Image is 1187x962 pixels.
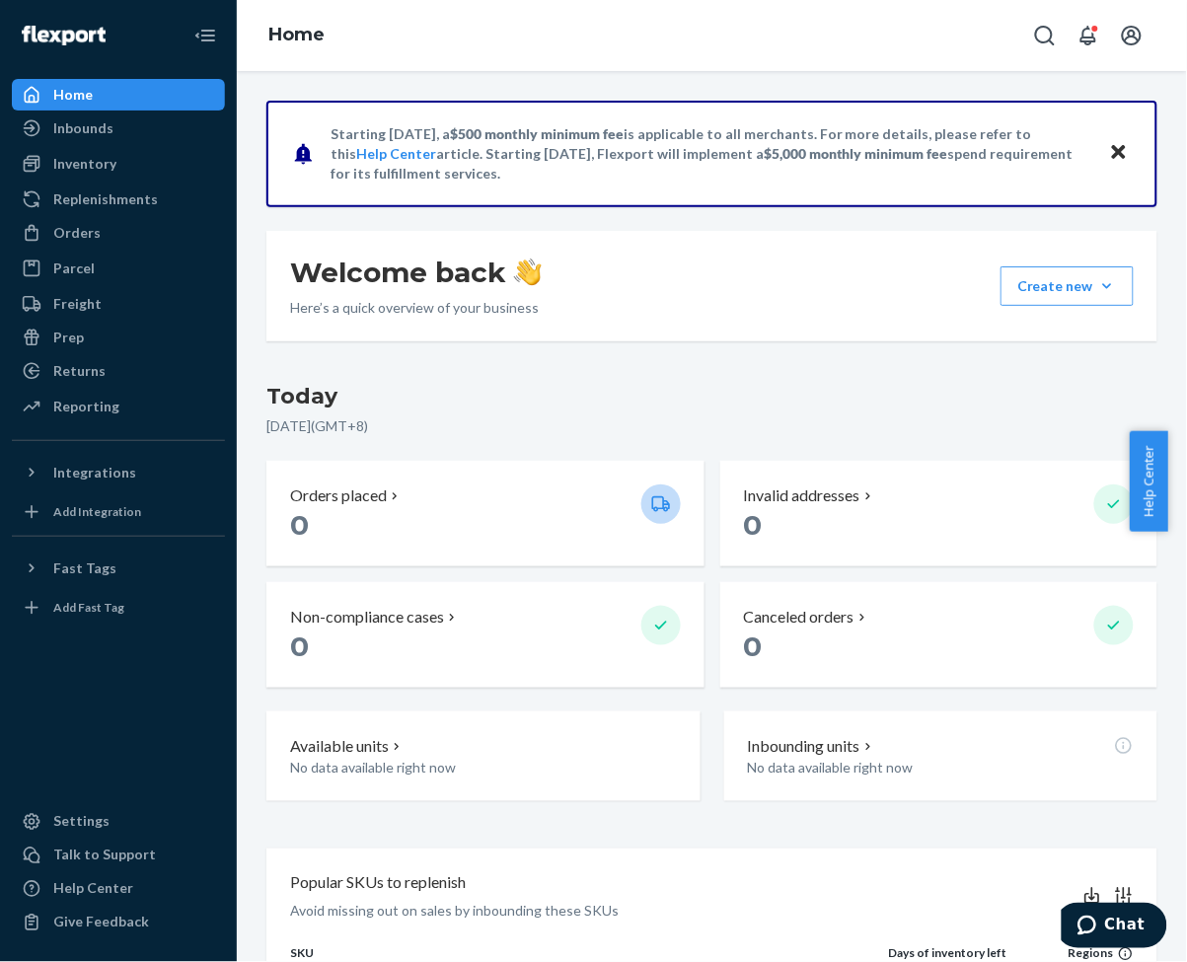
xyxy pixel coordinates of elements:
[22,26,106,45] img: Flexport logo
[12,496,225,528] a: Add Integration
[53,879,133,899] div: Help Center
[53,223,101,243] div: Orders
[290,298,542,318] p: Here’s a quick overview of your business
[53,558,116,578] div: Fast Tags
[290,606,444,629] p: Non-compliance cases
[266,461,705,566] button: Orders placed 0
[12,355,225,387] a: Returns
[744,629,763,663] span: 0
[450,125,624,142] span: $500 monthly minimum fee
[12,148,225,180] a: Inventory
[12,806,225,838] a: Settings
[12,79,225,111] a: Home
[1007,945,1134,962] div: Regions
[720,461,1158,566] button: Invalid addresses 0
[266,381,1157,412] h3: Today
[1112,16,1151,55] button: Open account menu
[53,85,93,105] div: Home
[12,322,225,353] a: Prep
[356,145,436,162] a: Help Center
[12,907,225,938] button: Give Feedback
[12,253,225,284] a: Parcel
[53,328,84,347] div: Prep
[53,259,95,278] div: Parcel
[12,553,225,584] button: Fast Tags
[748,758,1135,777] p: No data available right now
[12,217,225,249] a: Orders
[53,118,113,138] div: Inbounds
[53,154,116,174] div: Inventory
[290,902,619,922] p: Avoid missing out on sales by inbounding these SKUs
[290,629,309,663] span: 0
[53,599,124,616] div: Add Fast Tag
[290,484,387,507] p: Orders placed
[12,391,225,422] a: Reporting
[53,846,156,865] div: Talk to Support
[53,503,141,520] div: Add Integration
[290,508,309,542] span: 0
[266,582,705,688] button: Non-compliance cases 0
[12,840,225,871] button: Talk to Support
[331,124,1090,184] p: Starting [DATE], a is applicable to all merchants. For more details, please refer to this article...
[1001,266,1134,306] button: Create new
[744,484,860,507] p: Invalid addresses
[12,184,225,215] a: Replenishments
[290,872,466,895] p: Popular SKUs to replenish
[53,189,158,209] div: Replenishments
[744,606,854,629] p: Canceled orders
[53,463,136,482] div: Integrations
[53,294,102,314] div: Freight
[290,735,389,758] p: Available units
[1025,16,1065,55] button: Open Search Box
[1106,139,1132,168] button: Close
[1062,903,1167,952] iframe: Opens a widget where you can chat to one of our agents
[53,361,106,381] div: Returns
[748,735,860,758] p: Inbounding units
[12,288,225,320] a: Freight
[266,711,701,801] button: Available unitsNo data available right now
[12,112,225,144] a: Inbounds
[720,582,1158,688] button: Canceled orders 0
[12,457,225,488] button: Integrations
[12,873,225,905] a: Help Center
[724,711,1158,801] button: Inbounding unitsNo data available right now
[53,913,149,932] div: Give Feedback
[53,397,119,416] div: Reporting
[12,592,225,624] a: Add Fast Tag
[764,145,948,162] span: $5,000 monthly minimum fee
[185,16,225,55] button: Close Navigation
[266,416,1157,436] p: [DATE] ( GMT+8 )
[1130,431,1168,532] button: Help Center
[290,255,542,290] h1: Welcome back
[253,7,340,64] ol: breadcrumbs
[1069,16,1108,55] button: Open notifications
[290,758,677,777] p: No data available right now
[268,24,325,45] a: Home
[514,259,542,286] img: hand-wave emoji
[53,812,110,832] div: Settings
[744,508,763,542] span: 0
